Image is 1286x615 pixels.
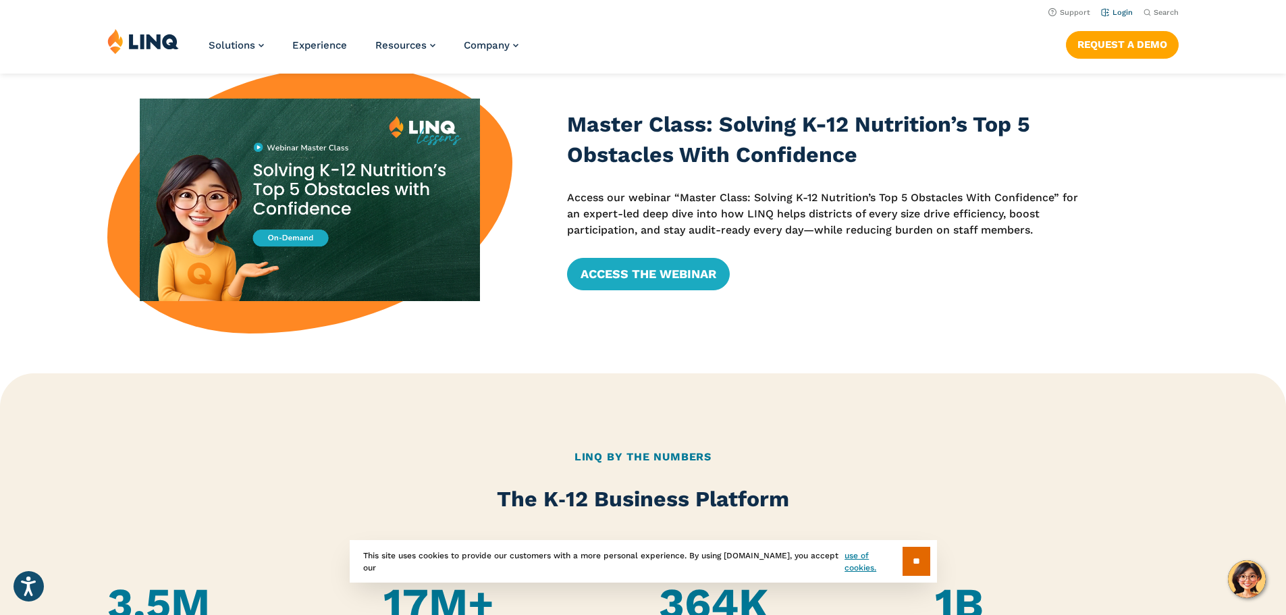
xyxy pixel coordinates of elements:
[350,540,937,583] div: This site uses cookies to provide our customers with a more personal experience. By using [DOMAIN...
[567,258,730,290] a: Access the Webinar
[209,39,255,51] span: Solutions
[375,39,427,51] span: Resources
[845,550,902,574] a: use of cookies.
[209,28,518,73] nav: Primary Navigation
[292,39,347,51] a: Experience
[107,484,1179,514] h2: The K‑12 Business Platform
[567,190,1087,239] p: Access our webinar “Master Class: Solving K-12 Nutrition’s Top 5 Obstacles With Confidence” for a...
[1101,8,1133,17] a: Login
[1144,7,1179,18] button: Open Search Bar
[375,39,435,51] a: Resources
[1066,28,1179,58] nav: Button Navigation
[1228,560,1266,598] button: Hello, have a question? Let’s chat.
[464,39,518,51] a: Company
[209,39,264,51] a: Solutions
[464,39,510,51] span: Company
[107,449,1179,465] h2: LINQ By the Numbers
[1048,8,1090,17] a: Support
[1154,8,1179,17] span: Search
[107,28,179,54] img: LINQ | K‑12 Software
[1066,31,1179,58] a: Request a Demo
[567,109,1087,171] h3: Master Class: Solving K-12 Nutrition’s Top 5 Obstacles With Confidence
